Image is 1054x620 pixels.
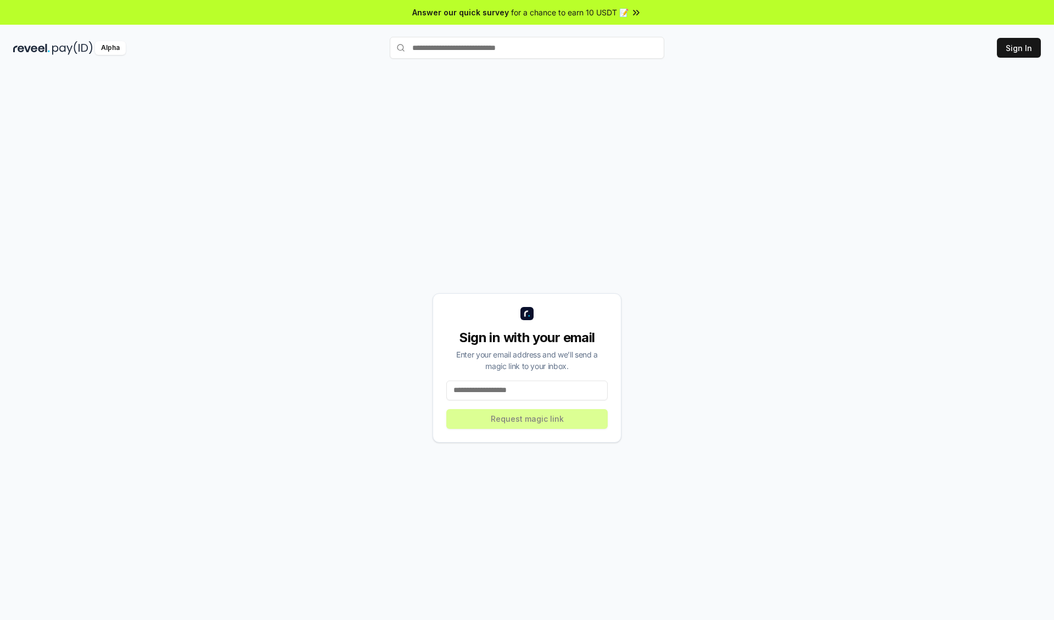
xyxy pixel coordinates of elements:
div: Sign in with your email [446,329,608,347]
img: pay_id [52,41,93,55]
div: Enter your email address and we’ll send a magic link to your inbox. [446,349,608,372]
div: Alpha [95,41,126,55]
button: Sign In [997,38,1041,58]
img: reveel_dark [13,41,50,55]
span: Answer our quick survey [412,7,509,18]
img: logo_small [520,307,534,320]
span: for a chance to earn 10 USDT 📝 [511,7,629,18]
